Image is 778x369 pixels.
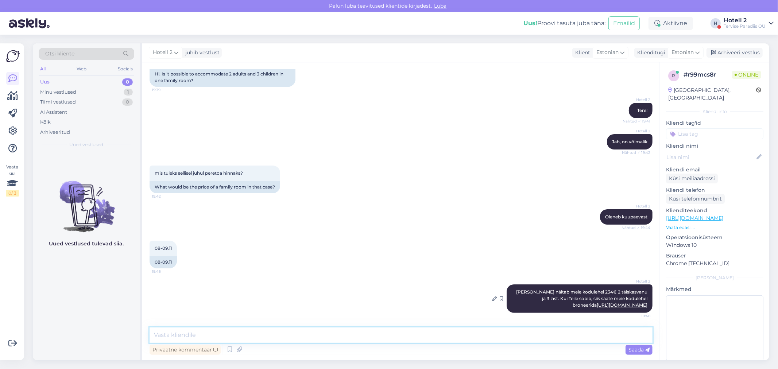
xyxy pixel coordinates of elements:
[622,225,650,230] span: Nähtud ✓ 19:44
[153,48,173,57] span: Hotell 2
[597,302,647,308] a: [URL][DOMAIN_NAME]
[732,71,761,79] span: Online
[666,108,763,115] div: Kliendi info
[666,286,763,293] p: Märkmed
[666,241,763,249] p: Windows 10
[637,108,647,113] span: Tere!
[605,214,647,220] span: Oleneb kuupäevast
[523,20,537,27] b: Uus!
[6,49,20,63] img: Askly Logo
[6,190,19,197] div: 0 / 3
[40,98,76,106] div: Tiimi vestlused
[39,64,47,74] div: All
[40,119,51,126] div: Kõik
[666,153,755,161] input: Lisa nimi
[150,256,177,268] div: 08-09.11
[6,164,19,197] div: Vaata siia
[666,142,763,150] p: Kliendi nimi
[666,128,763,139] input: Lisa tag
[668,86,756,102] div: [GEOGRAPHIC_DATA], [GEOGRAPHIC_DATA]
[608,16,640,30] button: Emailid
[623,203,650,209] span: Hotell 2
[628,346,650,353] span: Saada
[40,78,50,86] div: Uus
[666,215,723,221] a: [URL][DOMAIN_NAME]
[623,279,650,284] span: Hotell 2
[152,87,179,93] span: 19:39
[666,260,763,267] p: Chrome [TECHNICAL_ID]
[596,48,619,57] span: Estonian
[432,3,449,9] span: Luba
[155,245,172,251] span: 08-09.11
[70,141,104,148] span: Uued vestlused
[671,48,694,57] span: Estonian
[666,207,763,214] p: Klienditeekond
[623,128,650,134] span: Hotell 2
[623,97,650,102] span: Hotell 2
[122,78,133,86] div: 0
[612,139,647,144] span: Jah, on võimalik
[634,49,665,57] div: Klienditugi
[666,252,763,260] p: Brauser
[666,166,763,174] p: Kliendi email
[76,64,88,74] div: Web
[150,181,280,193] div: What would be the price of a family room in that case?
[622,150,650,155] span: Nähtud ✓ 19:42
[666,119,763,127] p: Kliendi tag'id
[523,19,605,28] div: Proovi tasuta juba täna:
[623,313,650,319] span: 19:48
[572,49,590,57] div: Klient
[666,186,763,194] p: Kliendi telefon
[124,89,133,96] div: 1
[33,168,140,233] img: No chats
[666,234,763,241] p: Operatsioonisüsteem
[666,194,725,204] div: Küsi telefoninumbrit
[150,345,221,355] div: Privaatne kommentaar
[666,224,763,231] p: Vaata edasi ...
[122,98,133,106] div: 0
[40,109,67,116] div: AI Assistent
[724,18,766,23] div: Hotell 2
[40,89,76,96] div: Minu vestlused
[116,64,134,74] div: Socials
[45,50,74,58] span: Otsi kliente
[711,18,721,28] div: H
[49,240,124,248] p: Uued vestlused tulevad siia.
[623,119,650,124] span: Nähtud ✓ 19:41
[666,275,763,281] div: [PERSON_NAME]
[684,70,732,79] div: # r99mcs8r
[672,73,676,78] span: r
[152,269,179,274] span: 19:45
[707,48,763,58] div: Arhiveeri vestlus
[649,17,693,30] div: Aktiivne
[724,18,774,29] a: Hotell 2Tervise Paradiis OÜ
[150,68,295,87] div: Hi. Is it possible to accommodate 2 adults and 3 children in one family room?
[724,23,766,29] div: Tervise Paradiis OÜ
[666,174,718,183] div: Küsi meiliaadressi
[155,170,243,176] span: mis tuleks sellisel juhul peretoa hinnaks?
[152,194,179,199] span: 19:42
[516,289,649,308] span: [PERSON_NAME] näitab meie kodulehel 234€ 2 täiskasvanu ja 3 last. Kui Teile sobib, siis saate mei...
[182,49,220,57] div: juhib vestlust
[40,129,70,136] div: Arhiveeritud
